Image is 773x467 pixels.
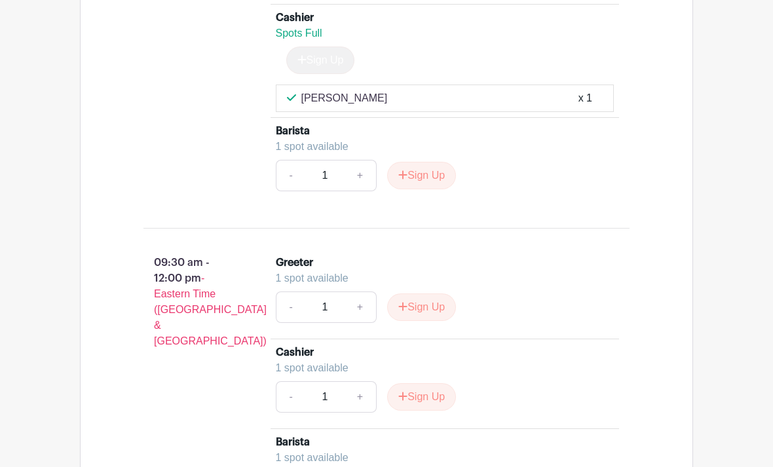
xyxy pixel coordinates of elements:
[344,160,377,191] a: +
[301,90,388,106] p: [PERSON_NAME]
[276,255,313,271] div: Greeter
[276,28,322,39] span: Spots Full
[276,450,604,466] div: 1 spot available
[344,291,377,323] a: +
[276,434,310,450] div: Barista
[387,293,456,321] button: Sign Up
[387,383,456,411] button: Sign Up
[344,381,377,413] a: +
[276,345,314,360] div: Cashier
[276,271,604,286] div: 1 spot available
[276,123,310,139] div: Barista
[123,250,255,354] p: 09:30 am - 12:00 pm
[276,139,604,155] div: 1 spot available
[276,291,306,323] a: -
[387,162,456,189] button: Sign Up
[276,10,314,26] div: Cashier
[154,272,267,346] span: - Eastern Time ([GEOGRAPHIC_DATA] & [GEOGRAPHIC_DATA])
[276,381,306,413] a: -
[276,360,604,376] div: 1 spot available
[578,90,592,106] div: x 1
[276,160,306,191] a: -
